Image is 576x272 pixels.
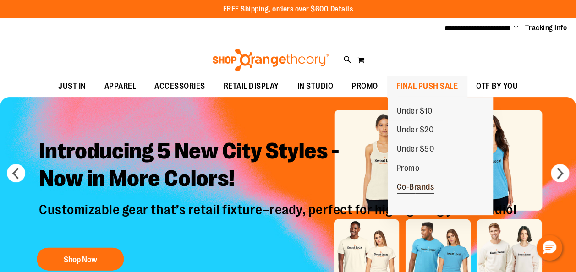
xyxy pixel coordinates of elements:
[223,4,353,15] p: FREE Shipping, orders over $600.
[32,131,526,201] h2: Introducing 5 New City Styles - Now in More Colors!
[297,76,334,97] span: IN STUDIO
[214,76,288,97] a: RETAIL DISPLAY
[288,76,343,97] a: IN STUDIO
[342,76,387,97] a: PROMO
[396,76,458,97] span: FINAL PUSH SALE
[388,178,444,197] a: Co-Brands
[397,144,434,156] span: Under $50
[104,76,137,97] span: APPAREL
[537,235,562,261] button: Hello, have a question? Let’s chat.
[388,97,493,216] ul: FINAL PUSH SALE
[32,201,526,239] p: Customizable gear that’s retail fixture–ready, perfect for highlighting your studio!
[154,76,205,97] span: ACCESSORIES
[145,76,214,97] a: ACCESSORIES
[397,163,420,175] span: Promo
[387,76,467,97] a: FINAL PUSH SALE
[330,5,353,13] a: Details
[388,140,444,159] a: Under $50
[224,76,279,97] span: RETAIL DISPLAY
[476,76,518,97] span: OTF BY YOU
[388,120,443,140] a: Under $20
[525,23,567,33] a: Tracking Info
[397,106,433,118] span: Under $10
[7,164,25,182] button: prev
[211,49,330,71] img: Shop Orangetheory
[388,159,429,178] a: Promo
[514,23,518,33] button: Account menu
[95,76,146,97] a: APPAREL
[49,76,95,97] a: JUST IN
[351,76,378,97] span: PROMO
[397,182,434,194] span: Co-Brands
[551,164,569,182] button: next
[388,102,442,121] a: Under $10
[397,125,434,136] span: Under $20
[37,248,124,271] button: Shop Now
[467,76,527,97] a: OTF BY YOU
[58,76,86,97] span: JUST IN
